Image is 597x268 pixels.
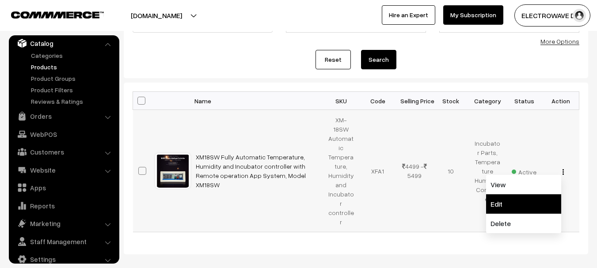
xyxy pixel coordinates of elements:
a: Reviews & Ratings [29,97,116,106]
a: Customers [11,144,116,160]
a: Catalog [11,35,116,51]
th: Name [190,92,323,110]
a: Edit [486,194,561,214]
td: XM-18SW Automatic Temperature, Humidity and Incubator controller [323,110,360,232]
th: SKU [323,92,360,110]
a: Categories [29,51,116,60]
button: [DOMAIN_NAME] [100,4,213,26]
a: XM18SW Fully Automatic Temperature, Humidity and Incubator controller with Remote operation App S... [196,153,306,189]
a: Reset [316,50,351,69]
th: Code [359,92,396,110]
a: Product Filters [29,85,116,94]
img: COMMMERCE [11,11,104,18]
a: My Subscription [443,5,503,25]
th: Action [543,92,579,110]
a: View [486,175,561,194]
a: Orders [11,108,116,124]
a: Delete [486,214,561,233]
th: Category [469,92,506,110]
th: Status [506,92,543,110]
a: More Options [540,38,579,45]
img: user [573,9,586,22]
img: Menu [563,169,564,175]
a: Apps [11,180,116,196]
button: ELECTROWAVE DE… [514,4,590,26]
th: Selling Price [396,92,433,110]
td: 10 [433,110,469,232]
td: XFA1 [359,110,396,232]
a: Marketing [11,215,116,231]
th: Stock [433,92,469,110]
a: Reports [11,198,116,214]
a: Settings [11,251,116,267]
a: COMMMERCE [11,9,88,19]
td: Incubator Parts, Temperature Humidity Controller [469,110,506,232]
span: Active [512,165,536,177]
td: 4499 - 5499 [396,110,433,232]
a: WebPOS [11,126,116,142]
a: Website [11,162,116,178]
button: Search [361,50,396,69]
a: Products [29,62,116,72]
a: Product Groups [29,74,116,83]
a: Hire an Expert [382,5,435,25]
a: Staff Management [11,234,116,249]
